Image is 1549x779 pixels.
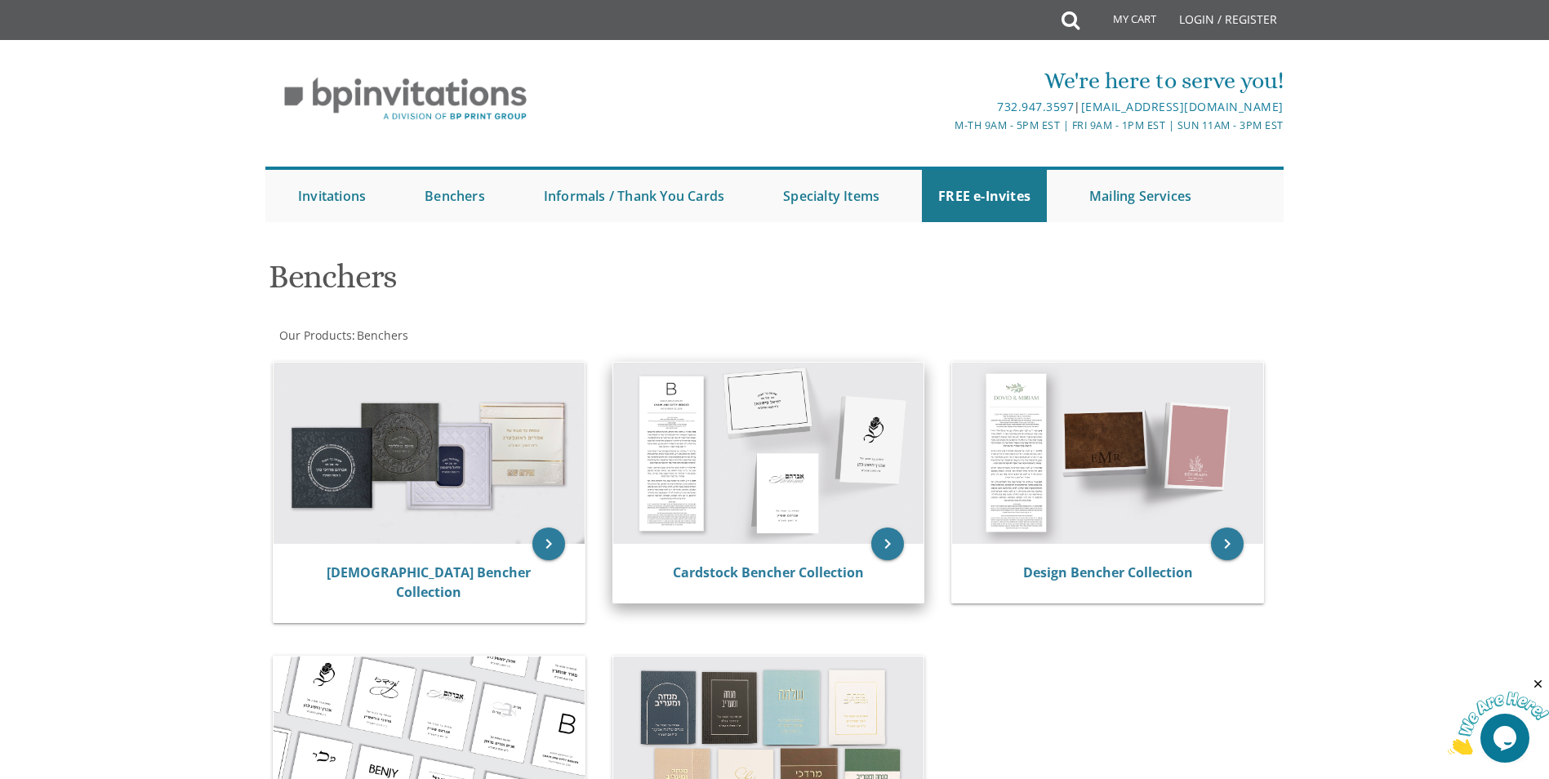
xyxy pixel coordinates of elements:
[767,170,896,222] a: Specialty Items
[278,327,352,343] a: Our Products
[265,65,545,133] img: BP Invitation Loft
[871,527,904,560] a: keyboard_arrow_right
[269,259,935,307] h1: Benchers
[1023,563,1193,581] a: Design Bencher Collection
[274,363,585,544] img: Judaica Bencher Collection
[606,97,1284,117] div: |
[265,327,775,344] div: :
[1448,677,1549,755] iframe: chat widget
[355,327,408,343] a: Benchers
[357,327,408,343] span: Benchers
[673,563,864,581] a: Cardstock Bencher Collection
[922,170,1047,222] a: FREE e-Invites
[527,170,741,222] a: Informals / Thank You Cards
[408,170,501,222] a: Benchers
[327,563,531,601] a: [DEMOGRAPHIC_DATA] Bencher Collection
[1081,99,1284,114] a: [EMAIL_ADDRESS][DOMAIN_NAME]
[532,527,565,560] a: keyboard_arrow_right
[997,99,1074,114] a: 732.947.3597
[606,65,1284,97] div: We're here to serve you!
[1211,527,1244,560] a: keyboard_arrow_right
[952,363,1263,544] img: Design Bencher Collection
[613,363,924,544] img: Cardstock Bencher Collection
[282,170,382,222] a: Invitations
[1073,170,1208,222] a: Mailing Services
[1078,2,1168,42] a: My Cart
[606,117,1284,134] div: M-Th 9am - 5pm EST | Fri 9am - 1pm EST | Sun 11am - 3pm EST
